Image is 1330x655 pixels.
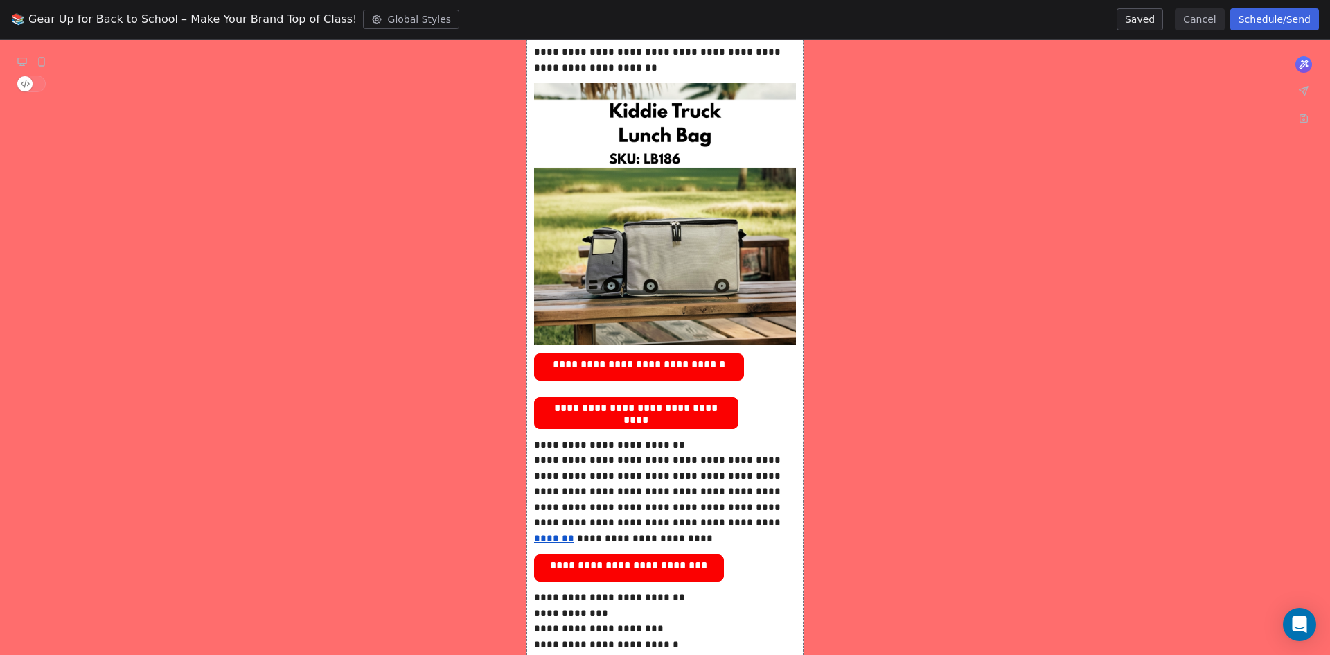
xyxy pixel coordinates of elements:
[1117,8,1163,30] button: Saved
[1175,8,1224,30] button: Cancel
[11,11,357,28] span: 📚 Gear Up for Back to School – Make Your Brand Top of Class!
[363,10,460,29] button: Global Styles
[1283,608,1316,641] div: Open Intercom Messenger
[1230,8,1319,30] button: Schedule/Send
